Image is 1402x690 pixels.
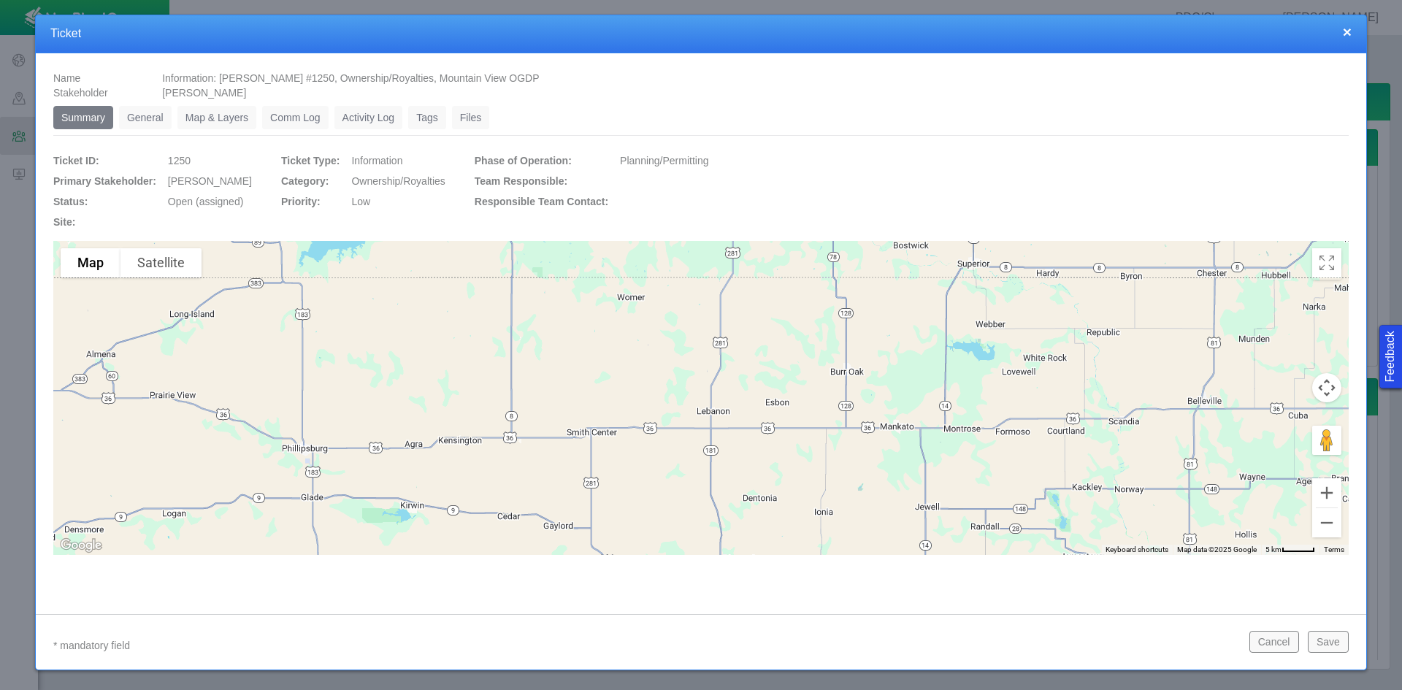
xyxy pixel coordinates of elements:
button: Drag Pegman onto the map to open Street View [1312,426,1341,455]
button: Show satellite imagery [120,248,202,277]
a: Open this area in Google Maps (opens a new window) [57,536,105,555]
img: Google [57,536,105,555]
span: Status: [53,196,88,207]
p: * mandatory field [53,637,1238,655]
a: General [119,106,172,129]
span: Open (assigned) [168,196,244,207]
span: Priority: [281,196,321,207]
button: close [1343,24,1352,39]
button: Map camera controls [1312,373,1341,402]
span: Information: [PERSON_NAME] #1250, Ownership/Royalties, Mountain View OGDP [162,72,539,84]
span: [PERSON_NAME] [168,175,252,187]
a: Activity Log [334,106,403,129]
span: Responsible Team Contact: [475,196,608,207]
button: Toggle Fullscreen in browser window [1312,248,1341,277]
span: Ticket ID: [53,155,99,166]
button: Keyboard shortcuts [1106,545,1168,555]
button: Zoom in [1312,478,1341,507]
button: Cancel [1249,631,1299,653]
span: 5 km [1265,545,1282,553]
span: Planning/Permitting [620,155,708,166]
a: Comm Log [262,106,328,129]
span: Category: [281,175,329,187]
a: Map & Layers [177,106,256,129]
span: Stakeholder [53,87,108,99]
span: [PERSON_NAME] [162,87,246,99]
span: 1250 [168,155,191,166]
span: Site: [53,216,75,228]
span: Name [53,72,80,84]
button: Map Scale: 5 km per 42 pixels [1261,545,1319,555]
span: Primary Stakeholder: [53,175,156,187]
h4: Ticket [50,26,1352,42]
button: Zoom out [1312,508,1341,537]
a: Summary [53,106,113,129]
span: Team Responsible: [475,175,567,187]
a: Files [452,106,490,129]
span: Information [351,155,402,166]
span: Ticket Type: [281,155,340,166]
button: Save [1308,631,1349,653]
span: Map data ©2025 Google [1177,545,1257,553]
a: Terms (opens in new tab) [1324,545,1344,553]
span: Phase of Operation: [475,155,572,166]
span: Low [351,196,370,207]
a: Tags [408,106,446,129]
button: Show street map [61,248,120,277]
span: Ownership/Royalties [351,175,445,187]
